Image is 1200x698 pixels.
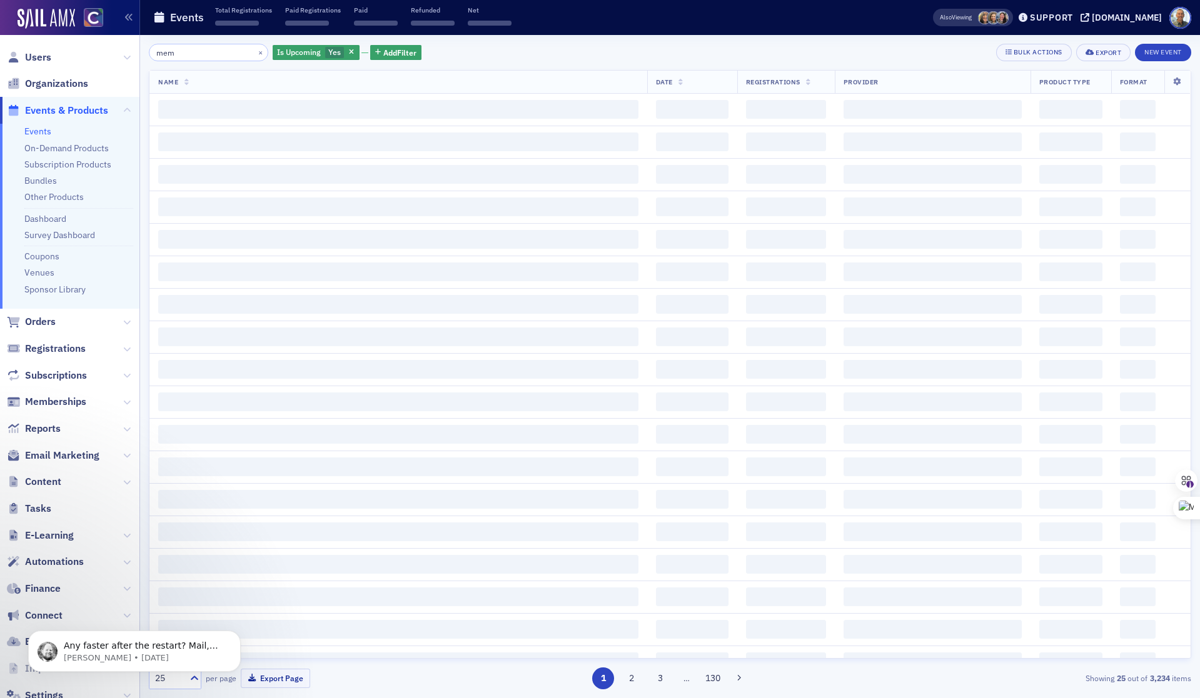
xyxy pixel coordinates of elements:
a: Events & Products [7,104,108,117]
a: Connect [7,609,63,622]
a: Automations [7,555,84,569]
iframe: Intercom notifications message [9,604,260,692]
a: Venues [24,267,54,278]
a: Sponsor Library [24,284,86,295]
a: Other Products [24,191,84,202]
span: Organizations [25,77,88,91]
span: Users [25,51,51,64]
a: Subscriptions [7,369,87,382]
a: E-Learning [7,529,74,542]
img: SailAMX [84,8,103,27]
span: Reports [25,422,61,436]
a: Content [7,475,61,489]
span: Any faster after the restart? Mail, Messages, and Photos seem high but I don't think that is too ... [54,36,209,158]
a: Events [24,126,51,137]
a: Dashboard [24,213,66,224]
a: Imports [7,662,62,676]
a: Bundles [24,175,57,186]
a: Registrations [7,342,86,356]
span: Registrations [25,342,86,356]
a: Tasks [7,502,51,516]
a: Finance [7,582,61,596]
a: Users [7,51,51,64]
span: Events & Products [25,104,108,117]
span: Memberships [25,395,86,409]
span: Email Marketing [25,449,99,462]
span: Subscriptions [25,369,87,382]
span: Tasks [25,502,51,516]
span: Finance [25,582,61,596]
a: Reports [7,422,61,436]
a: Exports [7,635,60,649]
img: SailAMX [18,9,75,29]
a: Memberships [7,395,86,409]
p: Message from Aidan, sent 2w ago [54,48,216,59]
a: Subscription Products [24,159,111,170]
a: Coupons [24,251,59,262]
span: Automations [25,555,84,569]
span: Content [25,475,61,489]
a: Orders [7,315,56,329]
a: On-Demand Products [24,142,109,154]
span: E-Learning [25,529,74,542]
a: View Homepage [75,8,103,29]
a: Survey Dashboard [24,229,95,241]
span: Orders [25,315,56,329]
a: Email Marketing [7,449,99,462]
a: Organizations [7,77,88,91]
